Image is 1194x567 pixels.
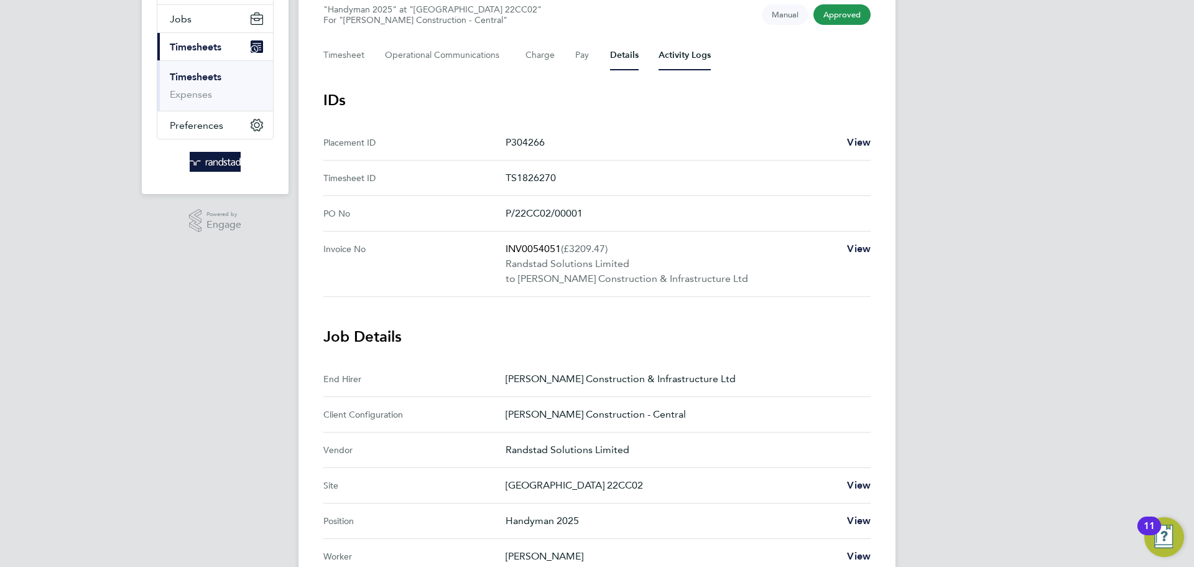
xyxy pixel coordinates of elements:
h3: Job Details [323,327,871,347]
button: Jobs [157,5,273,32]
div: 11 [1144,526,1155,542]
button: Open Resource Center, 11 new notifications [1144,517,1184,557]
img: randstad-logo-retina.png [190,152,241,172]
button: Preferences [157,111,273,139]
a: Timesheets [170,71,221,83]
div: Placement ID [323,135,506,150]
p: [PERSON_NAME] [506,549,837,564]
a: Powered byEngage [189,209,242,233]
button: Pay [575,40,590,70]
a: Go to home page [157,152,274,172]
a: View [847,135,871,150]
span: View [847,243,871,255]
p: to [PERSON_NAME] Construction & Infrastructure Ltd [506,271,837,286]
p: P/22CC02/00001 [506,206,861,221]
div: PO No [323,206,506,221]
p: P304266 [506,135,837,150]
button: Activity Logs [659,40,711,70]
span: Jobs [170,13,192,25]
p: Randstad Solutions Limited [506,443,861,457]
span: (£3209.47) [561,243,608,255]
div: End Hirer [323,372,506,387]
p: INV0054051 [506,241,837,256]
div: Client Configuration [323,407,506,422]
span: This timesheet has been approved. [813,4,871,25]
div: "Handyman 2025" at "[GEOGRAPHIC_DATA] 22CC02" [323,4,542,26]
div: Vendor [323,443,506,457]
div: Site [323,478,506,493]
span: View [847,136,871,148]
p: [PERSON_NAME] Construction & Infrastructure Ltd [506,372,861,387]
a: View [847,478,871,493]
a: View [847,549,871,564]
p: Randstad Solutions Limited [506,256,837,271]
p: [PERSON_NAME] Construction - Central [506,407,861,422]
p: Handyman 2025 [506,513,837,528]
div: Invoice No [323,241,506,286]
a: View [847,513,871,528]
div: Timesheets [157,60,273,111]
button: Timesheets [157,33,273,60]
h3: IDs [323,90,871,110]
button: Details [610,40,639,70]
p: TS1826270 [506,171,861,185]
span: Preferences [170,119,223,131]
a: View [847,241,871,256]
p: [GEOGRAPHIC_DATA] 22CC02 [506,478,837,493]
span: Timesheets [170,41,221,53]
button: Charge [525,40,555,70]
span: This timesheet was manually created. [762,4,808,25]
span: Engage [206,220,241,230]
span: View [847,515,871,527]
button: Operational Communications [385,40,506,70]
button: Timesheet [323,40,365,70]
div: Worker [323,549,506,564]
span: Powered by [206,209,241,220]
div: For "[PERSON_NAME] Construction - Central" [323,15,542,26]
a: Expenses [170,88,212,100]
span: View [847,550,871,562]
div: Position [323,513,506,528]
span: View [847,479,871,491]
div: Timesheet ID [323,171,506,185]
